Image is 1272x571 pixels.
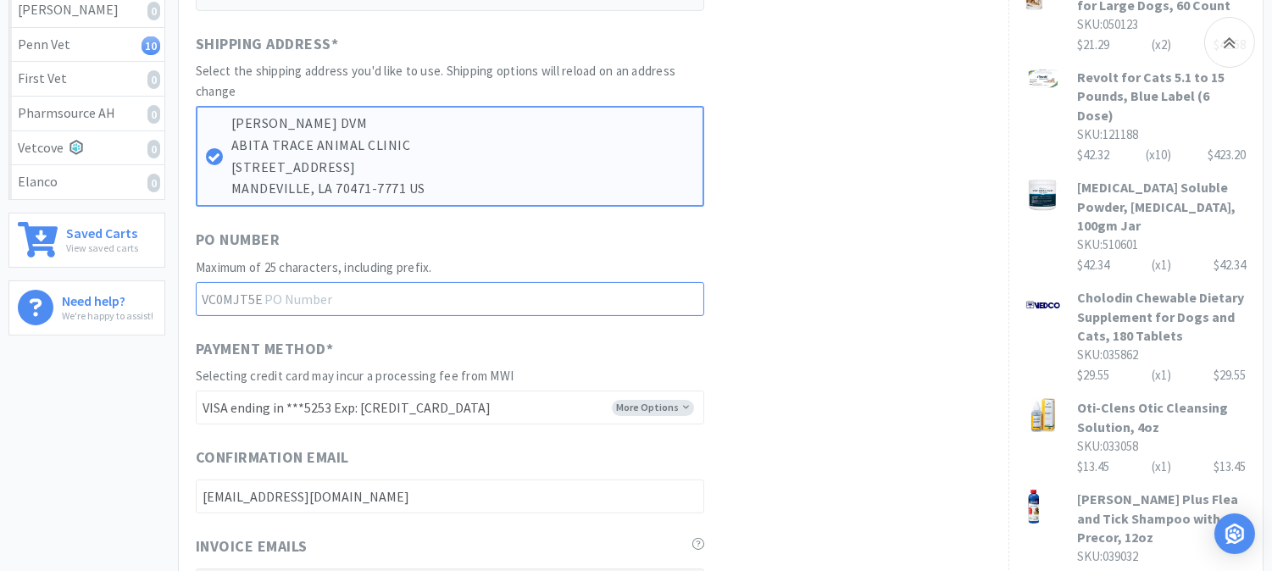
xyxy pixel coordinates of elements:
img: 15295c0ee14f4e72a897c08ba038ce66_7902.png [1026,288,1060,322]
p: View saved carts [66,240,138,256]
img: 49dcf898fcbc499fbc761f3d8d2f59f7_583440.png [1026,68,1060,90]
i: 0 [147,70,160,89]
div: (x 10 ) [1146,145,1171,165]
div: Penn Vet [18,34,156,56]
i: 0 [147,105,160,124]
div: $423.20 [1208,145,1246,165]
span: SKU: 035862 [1077,346,1138,363]
h6: Need help? [62,290,153,308]
a: Vetcove0 [9,131,164,166]
p: [STREET_ADDRESS] [231,157,694,179]
span: Shipping Address * [196,32,339,57]
span: Payment Method * [196,337,334,362]
p: ABITA TRACE ANIMAL CLINIC [231,135,694,157]
span: VC0MJT5E [196,283,266,315]
p: We're happy to assist! [62,308,153,324]
div: (x 1 ) [1152,365,1171,385]
div: $29.55 [1077,365,1246,385]
h6: Saved Carts [66,222,138,240]
a: Saved CartsView saved carts [8,213,165,268]
img: 1ed2ff99c8784df5a4a1b01b72a8abf5_153801.png [1026,178,1058,212]
p: [PERSON_NAME] DVM [231,113,694,135]
div: $42.32 [1077,145,1246,165]
div: $13.45 [1214,457,1246,477]
h3: Revolt for Cats 5.1 to 15 Pounds, Blue Label (6 Dose) [1077,68,1246,125]
div: (x 1 ) [1152,255,1171,275]
h3: Oti-Clens Otic Cleansing Solution, 4oz [1077,398,1246,436]
a: First Vet0 [9,62,164,97]
a: Pharmsource AH0 [9,97,164,131]
h3: [PERSON_NAME] Plus Flea and Tick Shampoo with Precor, 12oz [1077,490,1246,546]
span: SKU: 121188 [1077,126,1138,142]
span: SKU: 033058 [1077,438,1138,454]
i: 0 [147,140,160,158]
div: $29.55 [1214,365,1246,385]
span: SKU: 050123 [1077,16,1138,32]
input: PO Number [196,282,704,316]
div: $42.34 [1214,255,1246,275]
img: aecd1541258343c1ba3d4f704165acfd_169014.png [1026,398,1060,432]
img: ed8ae1e23dcc45b9a8e6d5331f41e3cc_7214.png [1026,490,1041,524]
div: $13.45 [1077,457,1246,477]
span: Invoice Emails [196,535,308,559]
h3: [MEDICAL_DATA] Soluble Powder, [MEDICAL_DATA], 100gm Jar [1077,178,1246,235]
div: $42.34 [1077,255,1246,275]
div: Elanco [18,171,156,193]
span: SKU: 510601 [1077,236,1138,252]
p: MANDEVILLE, LA 70471-7771 US [231,178,694,200]
div: $21.29 [1077,35,1246,55]
div: (x 2 ) [1152,35,1171,55]
span: Selecting credit card may incur a processing fee from MWI [196,368,514,384]
i: 0 [147,174,160,192]
div: Vetcove [18,137,156,159]
span: Select the shipping address you'd like to use. Shipping options will reload on an address change [196,63,675,99]
div: Open Intercom Messenger [1214,513,1255,554]
i: 0 [147,2,160,20]
div: First Vet [18,68,156,90]
span: Maximum of 25 characters, including prefix. [196,259,432,275]
a: Elanco0 [9,165,164,199]
span: SKU: 039032 [1077,548,1138,564]
div: Pharmsource AH [18,103,156,125]
span: Confirmation Email [196,446,349,470]
input: Confirmation Email [196,480,704,513]
div: (x 1 ) [1152,457,1171,477]
a: Penn Vet10 [9,28,164,63]
h3: Cholodin Chewable Dietary Supplement for Dogs and Cats, 180 Tablets [1077,288,1246,345]
span: PO Number [196,228,281,252]
i: 10 [142,36,160,55]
